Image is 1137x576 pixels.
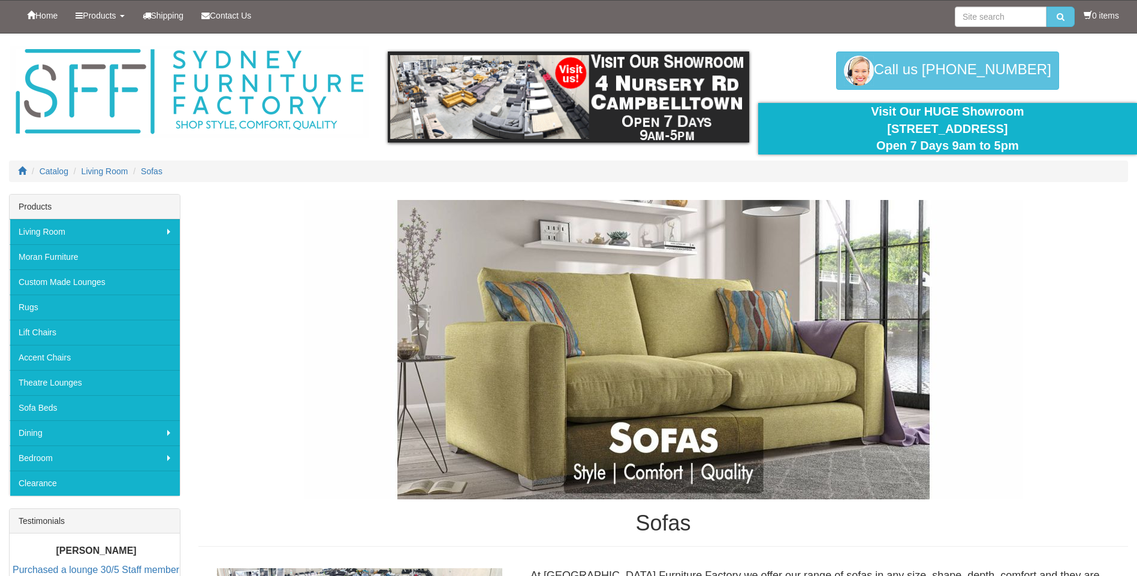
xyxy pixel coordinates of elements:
[35,11,58,20] span: Home
[1084,10,1119,22] li: 0 items
[10,370,180,395] a: Theatre Lounges
[10,219,180,244] a: Living Room
[388,51,749,143] img: showroom.gif
[192,1,260,31] a: Contact Us
[10,269,180,295] a: Custom Made Lounges
[210,11,251,20] span: Contact Us
[83,11,116,20] span: Products
[10,509,180,533] div: Testimonials
[151,11,184,20] span: Shipping
[134,1,193,31] a: Shipping
[82,166,128,176] a: Living Room
[10,420,180,445] a: Dining
[10,244,180,269] a: Moran Furniture
[10,46,369,138] img: Sydney Furniture Factory
[304,200,1023,499] img: Sofas
[141,166,162,176] a: Sofas
[18,1,67,31] a: Home
[40,166,68,176] a: Catalog
[198,511,1128,535] h1: Sofas
[67,1,133,31] a: Products
[10,195,180,219] div: Products
[10,395,180,420] a: Sofa Beds
[10,445,180,471] a: Bedroom
[10,320,180,345] a: Lift Chairs
[56,545,136,556] b: [PERSON_NAME]
[767,103,1128,154] div: Visit Our HUGE Showroom [STREET_ADDRESS] Open 7 Days 9am to 5pm
[10,471,180,496] a: Clearance
[10,295,180,320] a: Rugs
[10,345,180,370] a: Accent Chairs
[955,7,1046,27] input: Site search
